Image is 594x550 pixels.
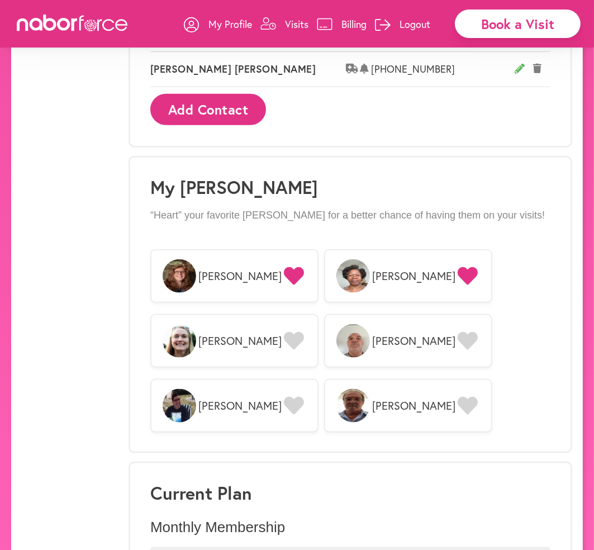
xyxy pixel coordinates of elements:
[372,269,455,283] span: [PERSON_NAME]
[198,334,282,348] span: [PERSON_NAME]
[163,324,196,358] img: oLPMqp5iT7eMKZKjww6N
[150,177,550,198] h1: My [PERSON_NAME]
[371,63,515,75] span: [PHONE_NUMBER]
[150,63,346,75] span: [PERSON_NAME] [PERSON_NAME]
[150,94,266,125] button: Add Contact
[336,389,370,423] img: OLZYnrK5RmfGJidf63b1
[336,324,370,358] img: 3bNv9vLJRwaq8vzLSqD1
[208,17,252,31] p: My Profile
[150,519,550,536] p: Monthly Membership
[285,17,308,31] p: Visits
[163,389,196,423] img: vjDXxCGeRWajZTQjpXul
[341,17,367,31] p: Billing
[184,7,252,41] a: My Profile
[163,259,196,293] img: VfMmOLChR2GfaR7mSB0J
[336,259,370,293] img: lrYD7lZOThewlVi7Zlpd
[372,399,455,412] span: [PERSON_NAME]
[150,210,550,222] p: “Heart” your favorite [PERSON_NAME] for a better chance of having them on your visits!
[455,10,581,38] div: Book a Visit
[150,482,550,504] h3: Current Plan
[372,334,455,348] span: [PERSON_NAME]
[375,7,430,41] a: Logout
[198,269,282,283] span: [PERSON_NAME]
[260,7,308,41] a: Visits
[400,17,430,31] p: Logout
[198,399,282,412] span: [PERSON_NAME]
[317,7,367,41] a: Billing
